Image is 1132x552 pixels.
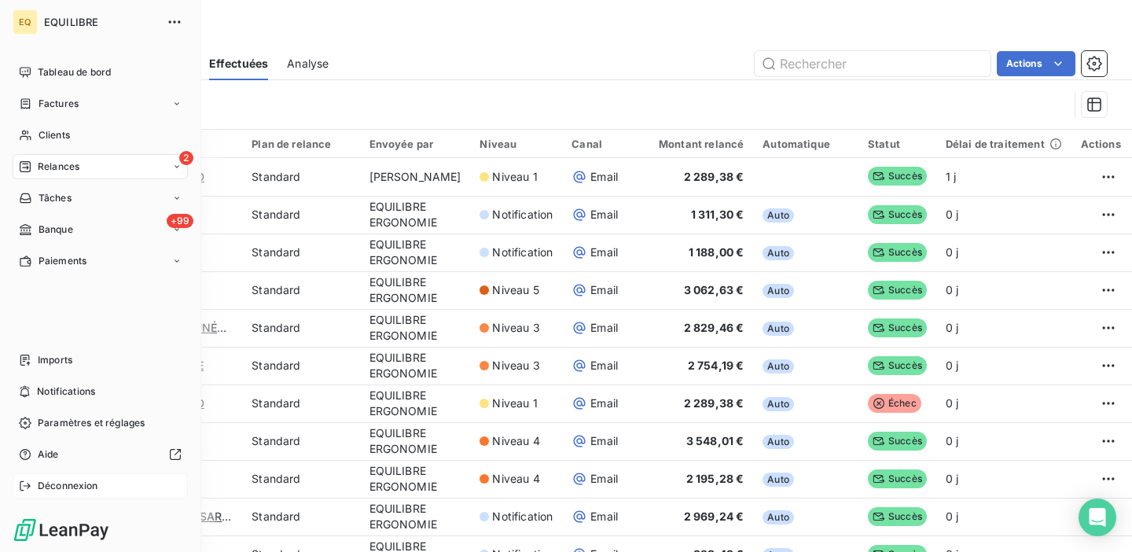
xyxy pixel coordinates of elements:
[763,510,794,524] span: Auto
[590,471,618,487] span: Email
[763,138,849,150] div: Automatique
[936,385,1071,422] td: 0 j
[689,245,744,259] span: 1 188,00 €
[763,208,794,223] span: Auto
[590,245,618,260] span: Email
[492,320,539,336] span: Niveau 3
[755,51,990,76] input: Rechercher
[936,234,1071,271] td: 0 j
[868,394,921,413] span: Échec
[590,169,618,185] span: Email
[38,160,79,174] span: Relances
[360,234,471,271] td: EQUILIBRE ERGONOMIE
[287,56,329,72] span: Analyse
[640,138,744,150] div: Montant relancé
[492,433,539,449] span: Niveau 4
[242,347,359,385] td: Standard
[38,447,59,462] span: Aide
[44,16,157,28] span: EQUILIBRE
[242,196,359,234] td: Standard
[763,322,794,336] span: Auto
[360,422,471,460] td: EQUILIBRE ERGONOMIE
[360,158,471,196] td: [PERSON_NAME]
[691,208,744,221] span: 1 311,30 €
[868,432,927,451] span: Succès
[590,509,618,524] span: Email
[936,271,1071,309] td: 0 j
[868,469,927,488] span: Succès
[39,223,73,237] span: Banque
[39,128,70,142] span: Clients
[242,271,359,309] td: Standard
[868,205,927,224] span: Succès
[492,245,553,260] span: Notification
[38,353,72,367] span: Imports
[492,358,539,374] span: Niveau 3
[242,385,359,422] td: Standard
[360,460,471,498] td: EQUILIBRE ERGONOMIE
[38,65,111,79] span: Tableau de bord
[1079,499,1116,536] div: Open Intercom Messenger
[684,170,744,183] span: 2 289,38 €
[360,271,471,309] td: EQUILIBRE ERGONOMIE
[480,138,553,150] div: Niveau
[763,435,794,449] span: Auto
[997,51,1075,76] button: Actions
[868,243,927,262] span: Succès
[686,434,744,447] span: 3 548,01 €
[13,442,188,467] a: Aide
[684,396,744,410] span: 2 289,38 €
[360,347,471,385] td: EQUILIBRE ERGONOMIE
[1081,138,1121,150] div: Actions
[936,158,1071,196] td: 1 j
[868,318,927,337] span: Succès
[868,138,927,150] div: Statut
[492,396,537,411] span: Niveau 1
[936,309,1071,347] td: 0 j
[936,196,1071,234] td: 0 j
[868,167,927,186] span: Succès
[167,214,193,228] span: +99
[868,356,927,375] span: Succès
[242,498,359,535] td: Standard
[492,207,553,223] span: Notification
[209,56,269,72] span: Effectuées
[590,396,618,411] span: Email
[242,158,359,196] td: Standard
[763,246,794,260] span: Auto
[492,471,539,487] span: Niveau 4
[492,509,553,524] span: Notification
[763,359,794,374] span: Auto
[590,207,618,223] span: Email
[572,138,621,150] div: Canal
[590,282,618,298] span: Email
[37,385,95,399] span: Notifications
[868,281,927,300] span: Succès
[360,309,471,347] td: EQUILIBRE ERGONOMIE
[360,498,471,535] td: EQUILIBRE ERGONOMIE
[242,234,359,271] td: Standard
[38,416,145,430] span: Paramètres et réglages
[763,397,794,411] span: Auto
[39,97,79,111] span: Factures
[360,196,471,234] td: EQUILIBRE ERGONOMIE
[179,151,193,165] span: 2
[242,460,359,498] td: Standard
[684,283,744,296] span: 3 062,63 €
[688,359,744,372] span: 2 754,19 €
[252,138,350,150] div: Plan de relance
[242,309,359,347] td: Standard
[936,347,1071,385] td: 0 j
[936,498,1071,535] td: 0 j
[590,320,618,336] span: Email
[369,138,461,150] div: Envoyée par
[763,473,794,487] span: Auto
[13,517,110,543] img: Logo LeanPay
[360,385,471,422] td: EQUILIBRE ERGONOMIE
[684,510,744,523] span: 2 969,24 €
[590,358,618,374] span: Email
[686,472,744,485] span: 2 195,28 €
[242,422,359,460] td: Standard
[39,191,72,205] span: Tâches
[39,254,86,268] span: Paiements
